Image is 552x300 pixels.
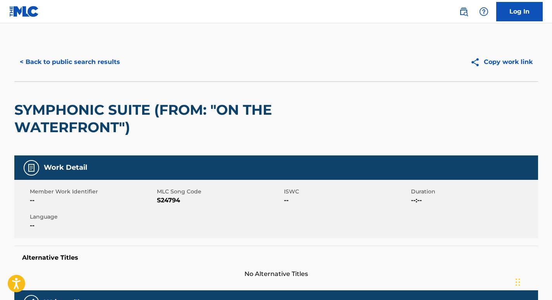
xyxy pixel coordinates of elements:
div: Help [476,4,492,19]
span: -- [30,196,155,205]
span: -- [284,196,409,205]
img: search [459,7,468,16]
span: Language [30,213,155,221]
img: help [479,7,488,16]
a: Log In [496,2,543,21]
iframe: Chat Widget [513,263,552,300]
h5: Alternative Titles [22,254,530,262]
a: Public Search [456,4,471,19]
div: Drag [516,271,520,294]
button: Copy work link [465,52,538,72]
h2: SYMPHONIC SUITE (FROM: "ON THE WATERFRONT") [14,101,328,136]
span: No Alternative Titles [14,269,538,279]
span: MLC Song Code [157,188,282,196]
h5: Work Detail [44,163,87,172]
img: MLC Logo [9,6,39,17]
span: --:-- [411,196,536,205]
img: Work Detail [27,163,36,172]
span: ISWC [284,188,409,196]
span: S24794 [157,196,282,205]
img: Copy work link [470,57,484,67]
span: Member Work Identifier [30,188,155,196]
span: -- [30,221,155,230]
span: Duration [411,188,536,196]
button: < Back to public search results [14,52,126,72]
